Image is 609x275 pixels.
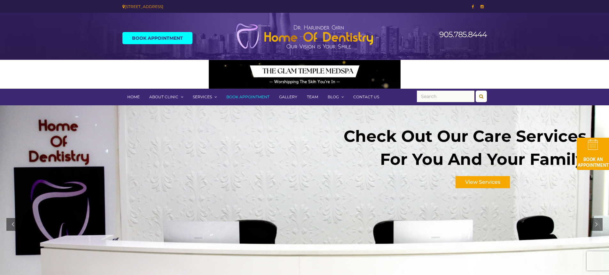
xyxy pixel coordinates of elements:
[122,32,192,44] a: Book Appointment
[380,156,585,163] div: For You And Your Family
[577,138,609,170] img: book-an-appointment-hod-gld.png
[233,23,377,49] img: Home of Dentistry
[439,30,487,39] a: 905.785.8444
[344,133,587,140] div: Check Out Our Care Services
[209,60,401,89] img: Medspa-Banner-Virtual-Consultation-2-1.gif
[323,89,348,105] a: Blog
[456,176,510,188] div: View Services
[144,89,188,105] a: About Clinic
[417,91,474,102] input: Search
[222,89,274,105] a: Book Appointment
[274,89,302,105] a: Gallery
[122,89,144,105] a: Home
[348,89,384,105] a: Contact Us
[188,89,222,105] a: Services
[302,89,323,105] a: Team
[122,3,300,10] div: [STREET_ADDRESS]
